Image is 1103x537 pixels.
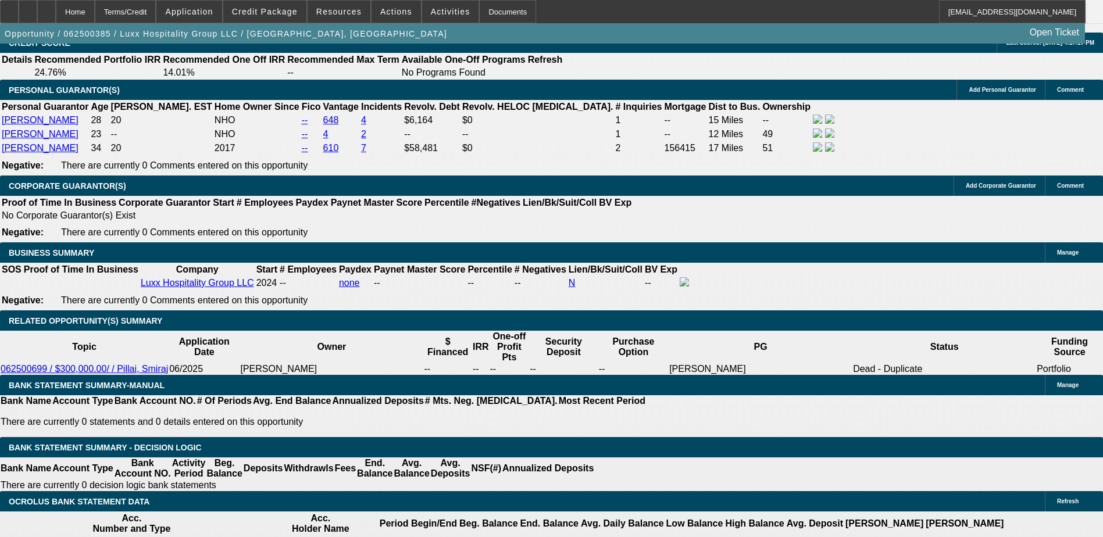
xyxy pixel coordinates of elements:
[502,457,594,479] th: Annualized Deposits
[1,264,22,275] th: SOS
[323,143,339,153] a: 610
[664,128,707,141] td: --
[615,102,662,112] b: # Inquiries
[90,128,109,141] td: 23
[569,264,642,274] b: Lien/Bk/Suit/Coll
[91,102,108,112] b: Age
[431,7,470,16] span: Activities
[5,29,447,38] span: Opportunity / 062500385 / Luxx Hospitality Group LLC / [GEOGRAPHIC_DATA], [GEOGRAPHIC_DATA]
[374,278,465,288] div: --
[323,129,329,139] a: 4
[1057,249,1079,256] span: Manage
[462,114,614,127] td: $0
[356,457,393,479] th: End. Balance
[302,102,321,112] b: Fico
[472,198,521,207] b: #Negatives
[664,114,707,127] td: --
[709,102,761,112] b: Dist to Bus.
[527,54,563,66] th: Refresh
[380,7,412,16] span: Actions
[52,395,114,407] th: Account Type
[2,129,78,139] a: [PERSON_NAME]
[615,128,662,141] td: 1
[197,395,252,407] th: # Of Periods
[1,210,637,221] td: No Corporate Guarantor(s) Exist
[334,457,356,479] th: Fees
[169,363,240,375] td: 06/2025
[598,331,669,363] th: Purchase Option
[422,1,479,23] button: Activities
[825,142,834,152] img: linkedin-icon.png
[214,128,300,141] td: NHO
[472,331,490,363] th: IRR
[213,198,234,207] b: Start
[708,114,761,127] td: 15 Miles
[762,114,811,127] td: --
[2,227,44,237] b: Negative:
[61,227,308,237] span: There are currently 0 Comments entered on this opportunity
[786,513,844,535] th: Avg. Deposit
[61,295,308,305] span: There are currently 0 Comments entered on this opportunity
[302,115,308,125] a: --
[724,513,784,535] th: High Balance
[401,67,526,78] td: No Programs Found
[598,363,669,375] td: --
[1036,331,1103,363] th: Funding Source
[1,197,117,209] th: Proof of Time In Business
[9,443,202,452] span: Bank Statement Summary - Decision Logic
[339,278,360,288] a: none
[169,331,240,363] th: Application Date
[223,1,306,23] button: Credit Package
[9,181,126,191] span: CORPORATE GUARANTOR(S)
[114,395,197,407] th: Bank Account NO.
[580,513,665,535] th: Avg. Daily Balance
[323,115,339,125] a: 648
[331,198,422,207] b: Paynet Master Score
[404,128,461,141] td: --
[669,363,852,375] td: [PERSON_NAME]
[490,363,530,375] td: --
[379,513,458,535] th: Period Begin/End
[825,114,834,124] img: linkedin-icon.png
[523,198,597,207] b: Lien/Bk/Suit/Coll
[110,142,213,155] td: 20
[361,143,366,153] a: 7
[1057,382,1079,388] span: Manage
[424,198,469,207] b: Percentile
[845,513,924,535] th: [PERSON_NAME]
[252,395,332,407] th: Avg. End Balance
[825,128,834,138] img: linkedin-icon.png
[215,143,235,153] span: 2017
[111,102,212,112] b: [PERSON_NAME]. EST
[2,102,88,112] b: Personal Guarantor
[296,198,329,207] b: Paydex
[490,331,530,363] th: One-off Profit Pts
[9,497,149,506] span: OCROLUS BANK STATEMENT DATA
[34,54,161,66] th: Recommended Portfolio IRR
[472,363,490,375] td: --
[361,115,366,125] a: 4
[852,363,1036,375] td: Dead - Duplicate
[1,364,168,374] a: 062500699 / $300,000.00/ / Pillai, Smiraj
[23,264,139,275] th: Proof of Time In Business
[599,198,631,207] b: BV Exp
[708,128,761,141] td: 12 Miles
[615,142,662,155] td: 2
[172,457,206,479] th: Activity Period
[423,363,472,375] td: --
[664,142,707,155] td: 156415
[665,102,706,112] b: Mortgage
[119,198,210,207] b: Corporate Guarantor
[283,457,334,479] th: Withdrawls
[644,277,678,289] td: --
[1,513,262,535] th: Acc. Number and Type
[165,7,213,16] span: Application
[969,87,1036,93] span: Add Personal Guarantor
[925,513,1004,535] th: [PERSON_NAME]
[459,513,518,535] th: Beg. Balance
[470,457,502,479] th: NSF(#)
[323,102,359,112] b: Vantage
[1057,182,1084,189] span: Comment
[287,67,400,78] td: --
[1057,498,1079,504] span: Refresh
